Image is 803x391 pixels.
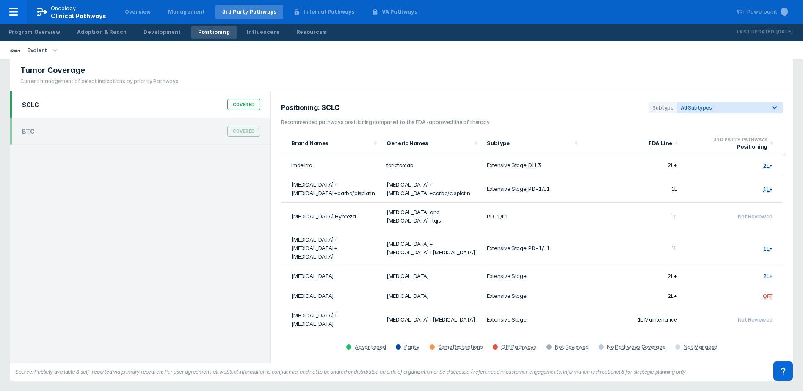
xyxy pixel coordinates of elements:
[51,5,76,12] p: Oncology
[125,8,151,16] div: Overview
[582,175,682,203] td: 1L
[381,230,482,266] td: [MEDICAL_DATA]+[MEDICAL_DATA]+[MEDICAL_DATA]
[763,186,773,193] div: 1L+
[215,5,284,19] a: 3rd Party Pathways
[290,26,333,39] a: Resources
[582,266,682,286] td: 2L+
[687,143,767,150] div: Positioning
[281,104,345,112] h2: Positioning: SCLC
[681,105,712,111] span: All Subtypes
[737,28,776,36] p: Last Updated:
[687,136,767,143] div: 3RD PARTY PATHWAYS
[482,203,582,230] td: PD-1/L1
[381,306,482,333] td: [MEDICAL_DATA]+[MEDICAL_DATA]
[198,28,230,36] div: Positioning
[738,213,773,220] span: Not Reviewed
[501,344,536,350] div: Off Pathways
[776,28,793,36] p: [DATE]
[222,8,277,16] div: 3rd Party Pathways
[2,26,67,39] a: Program Overview
[168,8,205,16] div: Management
[487,140,572,146] div: Subtype
[291,140,371,146] div: Brand Names
[304,8,354,16] div: Internal Pathways
[582,203,682,230] td: 1L
[381,203,482,230] td: [MEDICAL_DATA] and [MEDICAL_DATA]-tqjs
[10,45,20,55] img: new-century-health
[51,12,106,19] span: Clinical Pathways
[587,140,672,146] div: FDA Line
[381,286,482,306] td: [MEDICAL_DATA]
[281,118,783,126] h3: Recommended pathways positioning compared to the FDA-approved line of therapy
[404,344,419,350] div: Parity
[22,128,35,135] div: BTC
[70,26,133,39] a: Adoption & Reach
[281,175,381,203] td: [MEDICAL_DATA]+[MEDICAL_DATA]+carbo/cisplatin
[22,101,39,108] div: SCLC
[382,8,417,16] div: VA Pathways
[8,28,60,36] div: Program Overview
[240,26,286,39] a: Influencers
[607,344,665,350] div: No Pathways Coverage
[281,155,381,175] td: Imdelltra
[24,44,50,56] div: Evolent
[20,65,85,75] span: Tumor Coverage
[738,317,773,323] span: Not Reviewed
[281,266,381,286] td: [MEDICAL_DATA]
[555,344,588,350] div: Not Reviewed
[355,344,386,350] div: Advantaged
[381,266,482,286] td: [MEDICAL_DATA]
[191,26,237,39] a: Positioning
[763,245,773,252] div: 1L+
[161,5,212,19] a: Management
[137,26,188,39] a: Development
[482,230,582,266] td: Extensive Stage, PD-1/L1
[482,155,582,175] td: Extensive Stage, DLL3
[482,266,582,286] td: Extensive Stage
[763,273,773,280] span: 2L+
[281,286,381,306] td: [MEDICAL_DATA]
[143,28,181,36] div: Development
[482,306,582,333] td: Extensive Stage
[281,230,381,266] td: [MEDICAL_DATA]+[MEDICAL_DATA]+[MEDICAL_DATA]
[649,102,677,113] div: Subtype
[20,77,179,85] div: Current management of select indications by priority Pathways
[281,203,381,230] td: [MEDICAL_DATA] Hybreza
[684,344,717,350] div: Not Managed
[763,293,773,300] div: OFF
[227,126,261,137] div: Covered
[482,175,582,203] td: Extensive Stage, PD-1/L1
[773,361,793,381] div: Contact Support
[386,140,472,146] div: Generic Names
[15,368,788,376] figcaption: Source: Publicly available & self-reported via primary research; Per user agreement, all webtool ...
[227,99,261,110] div: Covered
[582,306,682,333] td: 1L Maintenance
[763,162,773,169] div: 2L+
[438,344,483,350] div: Some Restrictions
[582,230,682,266] td: 1L
[582,286,682,306] td: 2L+
[296,28,326,36] div: Resources
[381,155,482,175] td: tarlatamab
[118,5,158,19] a: Overview
[482,286,582,306] td: Extensive Stage
[381,175,482,203] td: [MEDICAL_DATA]+[MEDICAL_DATA]+carbo/cisplatin
[747,8,788,16] div: Powerpoint
[582,155,682,175] td: 2L+
[281,306,381,333] td: [MEDICAL_DATA]+[MEDICAL_DATA]
[247,28,279,36] div: Influencers
[77,28,127,36] div: Adoption & Reach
